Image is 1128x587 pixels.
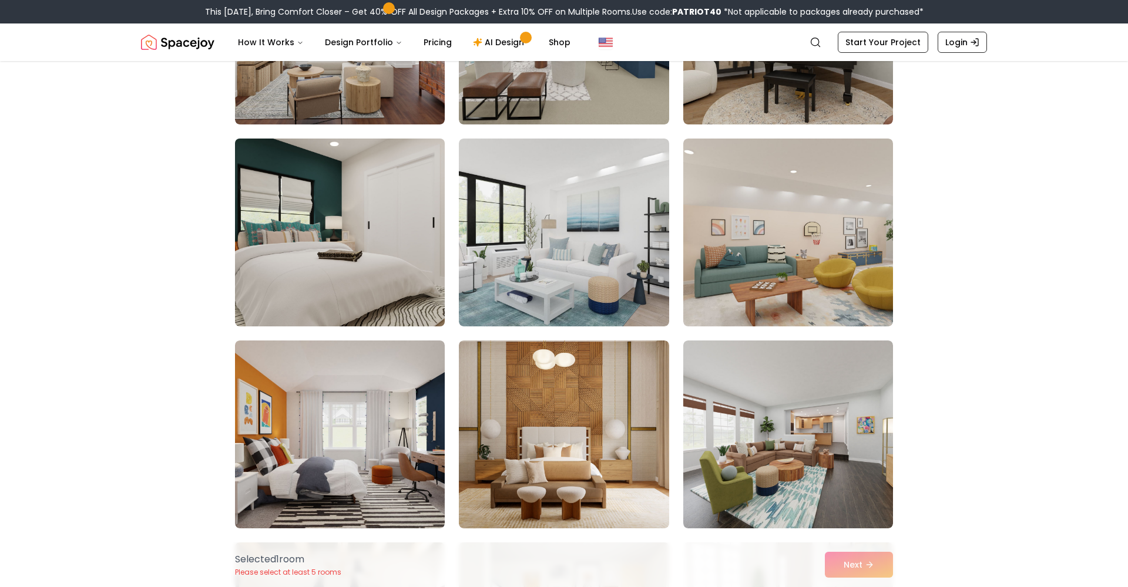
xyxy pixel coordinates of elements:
[229,31,580,54] nav: Main
[938,32,987,53] a: Login
[459,340,669,528] img: Room room-32
[683,139,893,326] img: Room room-30
[235,340,445,528] img: Room room-31
[459,139,669,326] img: Room room-29
[464,31,537,54] a: AI Design
[672,6,721,18] b: PATRIOT40
[235,568,341,577] p: Please select at least 5 rooms
[414,31,461,54] a: Pricing
[229,31,313,54] button: How It Works
[235,552,341,566] p: Selected 1 room
[632,6,721,18] span: Use code:
[599,35,613,49] img: United States
[683,340,893,528] img: Room room-33
[315,31,412,54] button: Design Portfolio
[141,31,214,54] img: Spacejoy Logo
[539,31,580,54] a: Shop
[141,31,214,54] a: Spacejoy
[721,6,924,18] span: *Not applicable to packages already purchased*
[230,134,450,331] img: Room room-28
[838,32,928,53] a: Start Your Project
[141,23,987,61] nav: Global
[205,6,924,18] div: This [DATE], Bring Comfort Closer – Get 40% OFF All Design Packages + Extra 10% OFF on Multiple R...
